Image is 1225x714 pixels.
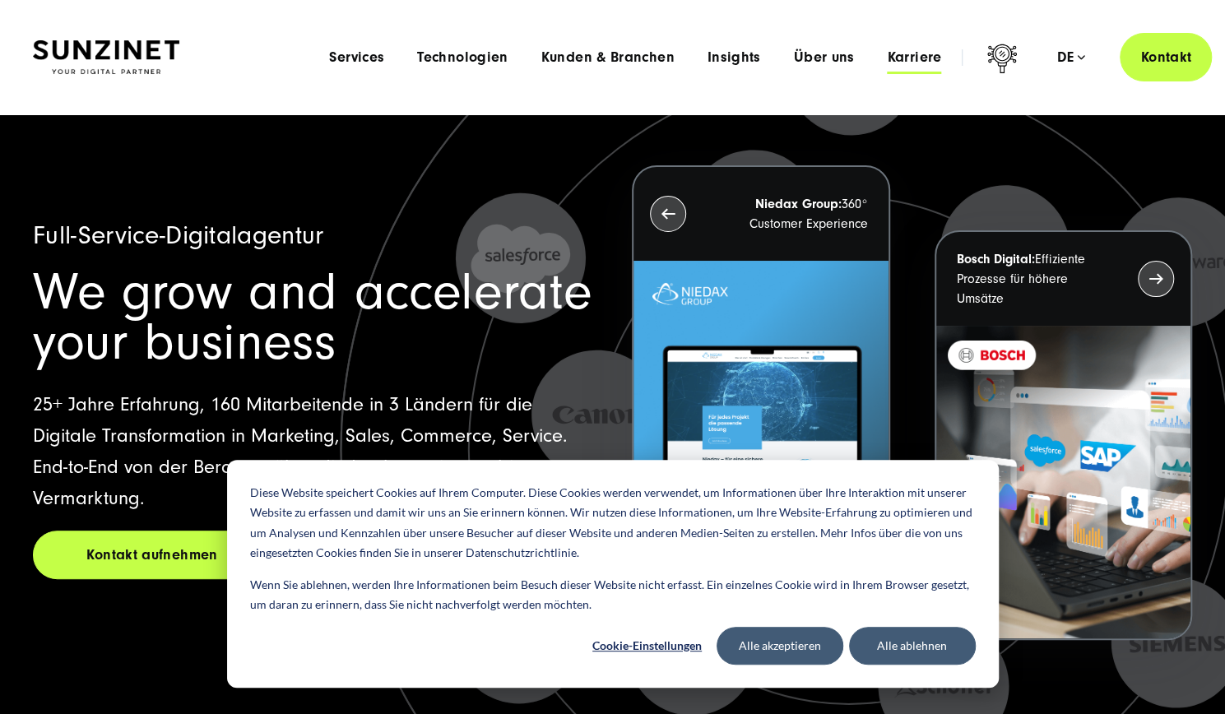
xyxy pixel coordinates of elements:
[633,261,888,573] img: Letztes Projekt von Niedax. Ein Laptop auf dem die Niedax Website geöffnet ist, auf blauem Hinter...
[33,220,324,250] span: Full-Service-Digitalagentur
[541,49,675,66] a: Kunden & Branchen
[708,49,761,66] a: Insights
[936,326,1190,638] img: BOSCH - Kundeprojekt - Digital Transformation Agentur SUNZINET
[632,165,889,575] button: Niedax Group:360° Customer Experience Letztes Projekt von Niedax. Ein Laptop auf dem die Niedax W...
[584,627,711,665] button: Cookie-Einstellungen
[250,483,976,563] p: Diese Website speichert Cookies auf Ihrem Computer. Diese Cookies werden verwendet, um Informatio...
[1120,33,1212,81] a: Kontakt
[887,49,941,66] a: Karriere
[717,627,843,665] button: Alle akzeptieren
[33,40,179,75] img: SUNZINET Full Service Digital Agentur
[716,194,867,234] p: 360° Customer Experience
[794,49,855,66] a: Über uns
[755,197,842,211] strong: Niedax Group:
[227,460,999,688] div: Cookie banner
[33,531,271,579] a: Kontakt aufnehmen
[1056,49,1085,66] div: de
[33,262,592,372] span: We grow and accelerate your business
[250,575,976,615] p: Wenn Sie ablehnen, werden Ihre Informationen beim Besuch dieser Website nicht erfasst. Ein einzel...
[935,230,1192,640] button: Bosch Digital:Effiziente Prozesse für höhere Umsätze BOSCH - Kundeprojekt - Digital Transformatio...
[329,49,384,66] a: Services
[849,627,976,665] button: Alle ablehnen
[33,389,593,514] p: 25+ Jahre Erfahrung, 160 Mitarbeitende in 3 Ländern für die Digitale Transformation in Marketing,...
[957,249,1108,308] p: Effiziente Prozesse für höhere Umsätze
[417,49,508,66] a: Technologien
[957,252,1035,267] strong: Bosch Digital:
